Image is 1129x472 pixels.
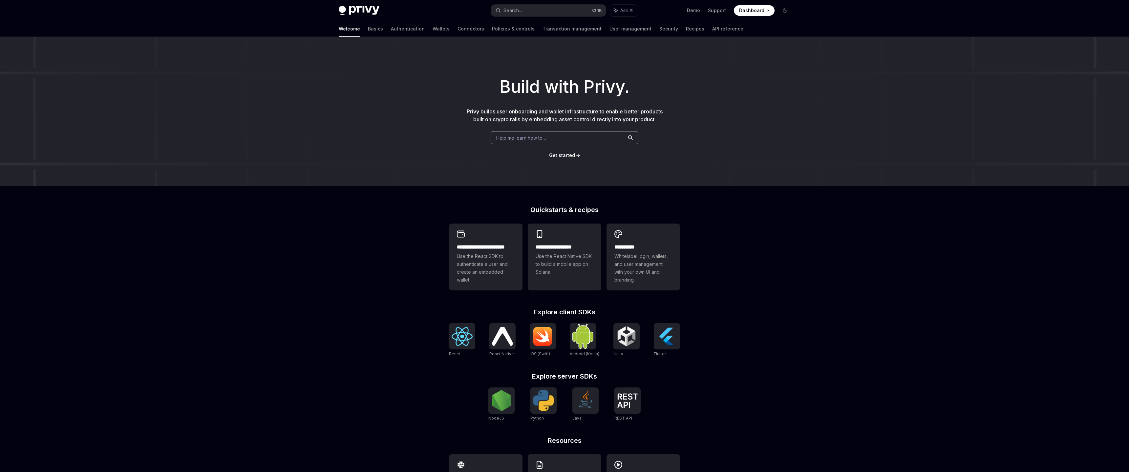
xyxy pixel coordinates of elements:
a: React NativeReact Native [489,323,516,357]
span: Help me learn how to… [496,134,546,141]
span: NodeJS [488,416,504,421]
h2: Quickstarts & recipes [449,206,680,213]
button: Toggle dark mode [780,5,790,16]
a: UnityUnity [613,323,640,357]
a: Authentication [391,21,425,37]
span: Flutter [654,351,666,356]
img: Java [575,390,596,411]
a: Support [708,7,726,14]
img: Flutter [656,326,677,347]
span: Get started [549,152,575,158]
a: Policies & controls [492,21,535,37]
img: REST API [617,393,638,408]
div: Search... [503,7,522,14]
button: Ask AI [609,5,638,16]
a: API reference [712,21,743,37]
span: Privy builds user onboarding and wallet infrastructure to enable better products built on crypto ... [467,108,663,123]
span: Python [530,416,544,421]
span: Ask AI [620,7,633,14]
span: Use the React SDK to authenticate a user and create an embedded wallet. [457,252,515,284]
a: Android (Kotlin)Android (Kotlin) [570,323,599,357]
img: iOS (Swift) [532,326,553,346]
a: **** **** **** ***Use the React Native SDK to build a mobile app on Solana. [528,224,601,290]
a: NodeJSNodeJS [488,387,515,422]
h2: Explore client SDKs [449,309,680,315]
a: iOS (Swift)iOS (Swift) [530,323,556,357]
span: React Native [489,351,514,356]
h2: Resources [449,437,680,444]
a: JavaJava [572,387,599,422]
a: Wallets [433,21,450,37]
img: React Native [492,327,513,345]
span: Android (Kotlin) [570,351,599,356]
a: FlutterFlutter [654,323,680,357]
span: Use the React Native SDK to build a mobile app on Solana. [536,252,593,276]
span: Ctrl K [592,8,602,13]
span: iOS (Swift) [530,351,550,356]
a: Basics [368,21,383,37]
img: dark logo [339,6,379,15]
span: REST API [614,416,632,421]
a: **** *****Whitelabel login, wallets, and user management with your own UI and branding. [607,224,680,290]
h2: Explore server SDKs [449,373,680,380]
a: Get started [549,152,575,159]
a: Connectors [458,21,484,37]
a: User management [609,21,651,37]
img: React [452,327,473,346]
img: Android (Kotlin) [572,324,593,348]
span: Java [572,416,582,421]
span: Whitelabel login, wallets, and user management with your own UI and branding. [614,252,672,284]
a: Dashboard [734,5,775,16]
span: React [449,351,460,356]
button: Search...CtrlK [491,5,606,16]
a: Security [659,21,678,37]
img: Unity [616,326,637,347]
a: Recipes [686,21,704,37]
a: Transaction management [543,21,602,37]
img: Python [533,390,554,411]
span: Unity [613,351,623,356]
a: Welcome [339,21,360,37]
h1: Build with Privy. [11,74,1118,100]
a: ReactReact [449,323,475,357]
a: PythonPython [530,387,557,422]
a: REST APIREST API [614,387,641,422]
a: Demo [687,7,700,14]
img: NodeJS [491,390,512,411]
span: Dashboard [739,7,764,14]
